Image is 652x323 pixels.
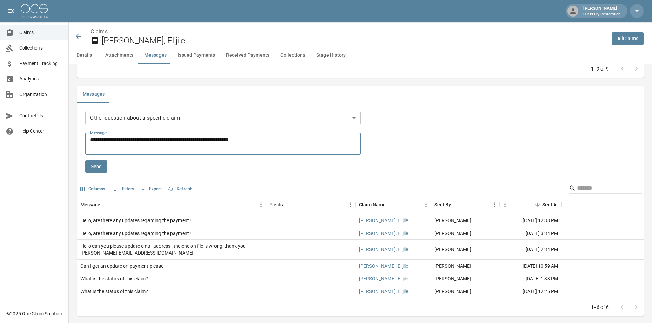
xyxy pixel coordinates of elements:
button: Issued Payments [172,47,221,64]
p: 1–6 of 6 [591,304,609,311]
div: Claim Name [355,195,431,214]
div: Claim Name [359,195,386,214]
nav: breadcrumb [91,28,606,36]
a: AllClaims [612,32,644,45]
button: Sort [533,200,542,209]
label: Message [90,130,107,136]
span: Payment Tracking [19,60,63,67]
div: Sent By [434,195,451,214]
button: Details [69,47,100,64]
div: Amber Marquez [434,288,471,295]
p: 1–9 of 9 [591,65,609,72]
div: [DATE] 3:34 PM [500,227,562,240]
button: Sort [451,200,461,209]
button: Messages [139,47,172,64]
p: Cut N Dry Restoration [583,12,620,18]
button: Menu [489,200,500,210]
div: [DATE] 12:38 PM [500,214,562,227]
span: Analytics [19,75,63,83]
a: [PERSON_NAME], Elijile [359,217,408,224]
button: Collections [275,47,311,64]
div: Sent At [500,195,562,214]
div: [DATE] 2:34 PM [500,240,562,259]
div: Fields [266,195,355,214]
button: Export [139,184,163,194]
div: Search [569,183,642,195]
div: © 2025 One Claim Solution [6,310,62,317]
button: Menu [421,200,431,210]
div: Hello, are there any updates regarding the payment? [80,217,191,224]
div: Sent By [431,195,500,214]
div: What is the status of this claim? [80,288,148,295]
img: ocs-logo-white-transparent.png [21,4,48,18]
button: Select columns [78,184,107,194]
div: Can I get an update on payment please [80,262,163,269]
button: Refresh [166,184,194,194]
div: Message [80,195,100,214]
div: Sent At [542,195,558,214]
a: [PERSON_NAME], Elijile [359,275,408,282]
button: Menu [256,200,266,210]
button: Send [85,160,107,173]
span: Help Center [19,128,63,135]
button: Sort [100,200,110,209]
button: Messages [77,86,110,103]
span: Organization [19,91,63,98]
div: [DATE] 12:25 PM [500,285,562,298]
span: Claims [19,29,63,36]
a: [PERSON_NAME], Elijile [359,262,408,269]
a: [PERSON_NAME], Elijile [359,246,408,253]
button: Sort [386,200,395,209]
div: Amber Marquez [434,262,471,269]
div: [DATE] 10:59 AM [500,260,562,272]
div: Hello can you please update email address , the one on file is wrong, thank you Kpalukwu@aol.com [80,243,246,256]
div: Message [77,195,266,214]
span: Collections [19,44,63,52]
button: Menu [500,200,510,210]
button: open drawer [4,4,18,18]
button: Sort [283,200,292,209]
button: Stage History [311,47,351,64]
button: Attachments [100,47,139,64]
div: [DATE] 1:33 PM [500,272,562,285]
button: Show filters [110,183,136,194]
a: [PERSON_NAME], Elijile [359,288,408,295]
div: What is the status of this claim? [80,275,148,282]
a: Claims [91,28,108,35]
div: Other question about a specific claim [85,111,361,125]
button: Menu [345,200,355,210]
div: Amber Marquez [434,230,471,237]
div: Amber Marquez [434,275,471,282]
div: Fields [269,195,283,214]
span: Contact Us [19,112,63,119]
a: [PERSON_NAME], Elijile [359,230,408,237]
div: related-list tabs [77,86,644,103]
h2: [PERSON_NAME], Elijile [102,36,606,46]
div: anchor tabs [69,47,652,64]
div: Hello, are there any updates regarding the payment? [80,230,191,237]
button: Received Payments [221,47,275,64]
div: Amber Marquez [434,217,471,224]
div: Amber Marquez [434,246,471,253]
div: [PERSON_NAME] [581,5,623,17]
